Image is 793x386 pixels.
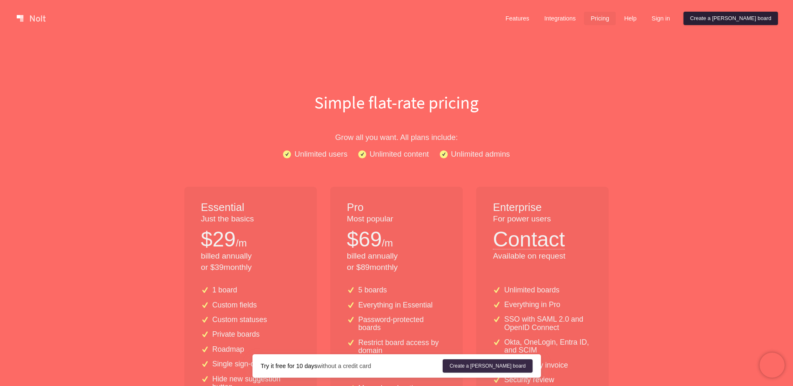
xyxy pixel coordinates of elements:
[382,236,393,250] p: /m
[499,12,536,25] a: Features
[201,213,300,225] p: Just the basics
[129,90,664,114] h1: Simple flat-rate pricing
[212,345,244,353] p: Roadmap
[645,12,677,25] a: Sign in
[683,12,778,25] a: Create a [PERSON_NAME] board
[493,251,592,262] p: Available on request
[347,213,446,225] p: Most popular
[443,359,532,373] a: Create a [PERSON_NAME] board
[358,286,387,294] p: 5 boards
[504,338,592,355] p: Okta, OneLogin, Entra ID, and SCIM
[493,225,565,249] button: Contact
[370,148,429,160] p: Unlimited content
[212,330,260,338] p: Private boards
[201,225,236,254] p: $ 29
[201,200,300,215] h1: Essential
[347,225,382,254] p: $ 69
[236,236,247,250] p: /m
[294,148,347,160] p: Unlimited users
[358,316,446,332] p: Password-protected boards
[212,301,257,309] p: Custom fields
[504,315,592,332] p: SSO with SAML 2.0 and OpenID Connect
[760,353,785,378] iframe: Chatra live chat
[201,251,300,273] p: billed annually or $ 39 monthly
[129,131,664,143] p: Grow all you want. All plans include:
[504,301,560,309] p: Everything in Pro
[212,286,237,294] p: 1 board
[261,363,317,369] strong: Try it free for 10 days
[451,148,510,160] p: Unlimited admins
[504,286,559,294] p: Unlimited boards
[261,362,443,370] div: without a credit card
[493,213,592,225] p: For power users
[358,339,446,355] p: Restrict board access by domain
[617,12,643,25] a: Help
[493,200,592,215] h1: Enterprise
[212,316,267,324] p: Custom statuses
[358,301,433,309] p: Everything in Essential
[347,200,446,215] h1: Pro
[538,12,582,25] a: Integrations
[347,251,446,273] p: billed annually or $ 89 monthly
[504,376,554,384] p: Security review
[584,12,616,25] a: Pricing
